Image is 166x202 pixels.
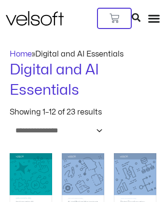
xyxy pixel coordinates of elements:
p: Showing 1–12 of 23 results [10,108,102,116]
h1: Digital and AI Essentials [10,60,156,101]
a: Home [10,50,32,58]
span: » [10,50,124,58]
select: Shop order [10,124,104,138]
div: Menu Toggle [148,12,160,25]
span: Digital and AI Essentials [35,50,124,58]
img: Velsoft Training Materials [6,11,64,26]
